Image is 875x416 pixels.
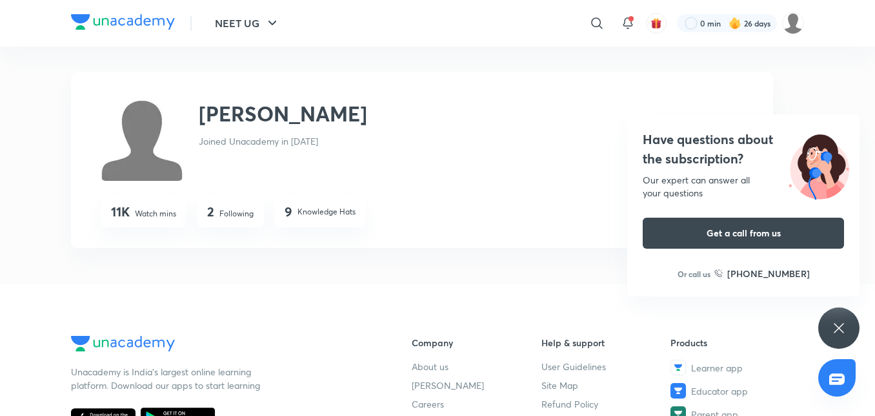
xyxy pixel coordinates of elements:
a: Site Map [541,379,671,392]
a: User Guidelines [541,360,671,373]
h2: [PERSON_NAME] [199,98,367,129]
h4: Have questions about the subscription? [643,130,844,169]
img: avatar [650,17,662,29]
button: avatar [646,13,667,34]
a: Learner app [670,360,800,375]
img: streak [729,17,741,30]
a: [PERSON_NAME] [412,379,541,392]
img: Barsha Singh [782,12,804,34]
a: Refund Policy [541,397,671,411]
div: Our expert can answer all your questions [643,174,844,200]
button: NEET UG [207,10,288,36]
button: Get a call from us [643,218,844,249]
a: About us [412,360,541,373]
h6: Company [412,336,541,349]
img: Learner app [670,360,686,375]
p: Knowledge Hats [297,206,356,218]
span: Educator app [691,384,748,398]
img: Company Logo [71,336,175,351]
p: Watch mins [135,208,176,220]
p: Following [219,208,254,220]
h4: 9 [285,204,292,220]
h4: 2 [207,204,214,220]
img: Company Logo [71,14,175,30]
p: Joined Unacademy in [DATE] [199,134,367,148]
a: Company Logo [71,14,175,33]
h6: [PHONE_NUMBER] [727,267,810,280]
img: Avatar [101,98,183,181]
span: Learner app [691,361,743,375]
h4: 11K [111,204,130,220]
img: Educator app [670,383,686,399]
a: Careers [412,397,541,411]
a: [PHONE_NUMBER] [714,267,810,280]
img: ttu_illustration_new.svg [778,130,860,200]
p: Or call us [678,268,710,280]
span: Careers [412,397,444,411]
p: Unacademy is India’s largest online learning platform. Download our apps to start learning [71,365,265,392]
a: Educator app [670,383,800,399]
h6: Products [670,336,800,349]
a: Company Logo [71,336,370,355]
h6: Help & support [541,336,671,349]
